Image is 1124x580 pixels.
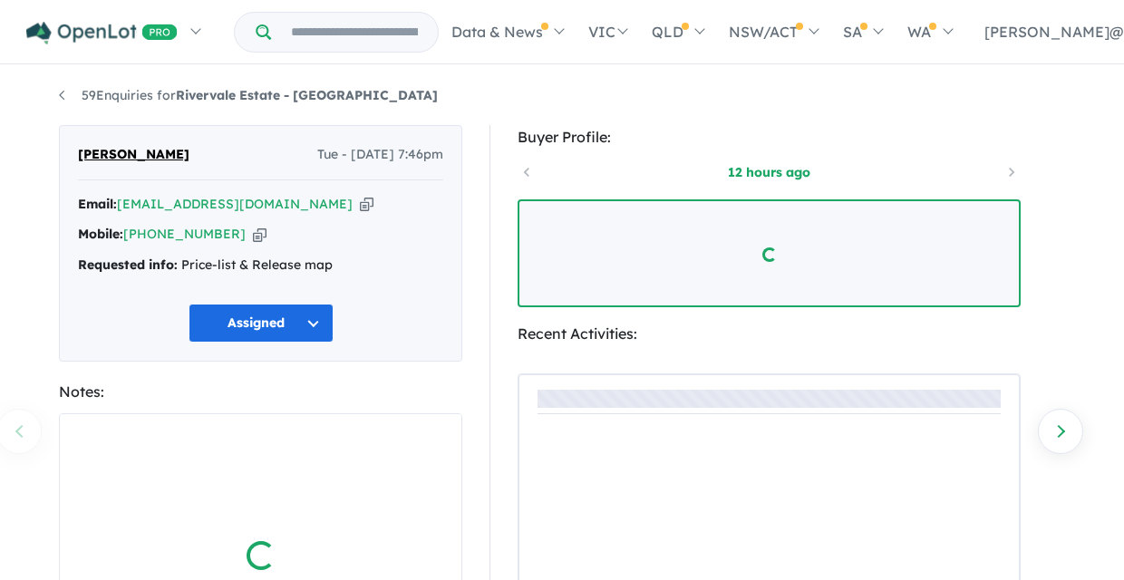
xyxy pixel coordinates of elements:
[78,144,189,166] span: [PERSON_NAME]
[176,87,438,103] strong: Rivervale Estate - [GEOGRAPHIC_DATA]
[360,195,373,214] button: Copy
[518,322,1021,346] div: Recent Activities:
[59,380,462,404] div: Notes:
[117,196,353,212] a: [EMAIL_ADDRESS][DOMAIN_NAME]
[26,22,178,44] img: Openlot PRO Logo White
[78,196,117,212] strong: Email:
[253,225,266,244] button: Copy
[78,255,443,276] div: Price-list & Release map
[189,304,334,343] button: Assigned
[59,87,438,103] a: 59Enquiries forRivervale Estate - [GEOGRAPHIC_DATA]
[78,256,178,273] strong: Requested info:
[518,125,1021,150] div: Buyer Profile:
[275,13,434,52] input: Try estate name, suburb, builder or developer
[692,163,846,181] a: 12 hours ago
[317,144,443,166] span: Tue - [DATE] 7:46pm
[78,226,123,242] strong: Mobile:
[59,85,1065,107] nav: breadcrumb
[123,226,246,242] a: [PHONE_NUMBER]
